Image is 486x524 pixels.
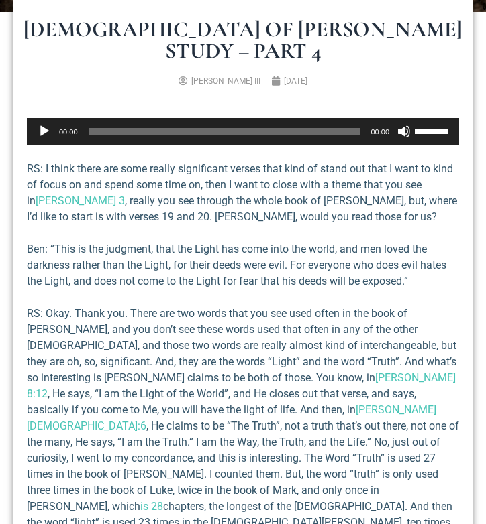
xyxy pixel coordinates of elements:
[415,118,452,142] a: Volume Slider
[89,128,360,135] span: Time Slider
[191,76,260,86] span: [PERSON_NAME] III
[271,75,307,87] a: [DATE]
[27,161,459,225] p: RS: I think there are some really significant verses that kind of stand out that I want to kind o...
[27,241,459,289] p: Ben: “This is the judgment, that the Light has come into the world, and men loved the darkness ra...
[59,128,78,136] span: 00:00
[284,76,307,86] time: [DATE]
[371,128,389,136] span: 00:00
[397,125,411,138] button: Mute
[27,118,459,145] div: Audio Player
[38,125,51,138] button: Play
[36,194,125,207] a: [PERSON_NAME] 3
[140,500,163,513] a: is 28
[20,19,466,62] h1: [DEMOGRAPHIC_DATA] of [PERSON_NAME] Study – Part 4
